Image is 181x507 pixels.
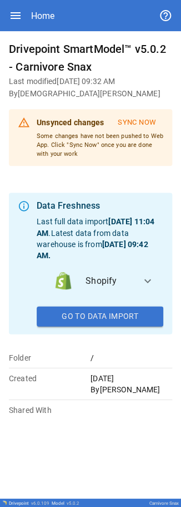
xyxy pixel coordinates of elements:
p: Created [9,372,90,383]
img: Drivepoint [2,500,7,504]
span: Shopify [86,274,132,287]
div: Model [52,500,79,505]
span: v 5.0.2 [67,500,79,505]
h6: By [DEMOGRAPHIC_DATA][PERSON_NAME] [9,88,172,100]
p: Shared With [9,404,90,415]
div: Carnivore Snax [149,500,179,505]
p: Some changes have not been pushed to Web App. Click "Sync Now" once you are done with your work [37,132,163,158]
div: Home [31,11,54,21]
b: [DATE] 09:42 AM . [37,239,148,259]
b: Unsynced changes [37,118,104,127]
div: Drivepoint [9,500,49,505]
button: Sync Now [110,114,163,132]
p: By [PERSON_NAME] [90,383,172,395]
button: Go To Data Import [37,306,163,326]
img: data_logo [54,272,72,289]
p: / [90,352,172,363]
span: expand_more [141,274,154,287]
h6: Drivepoint SmartModel™ v5.0.2 - Carnivore Snax [9,40,172,76]
p: Last full data import . Latest data from data warehouse is from [37,216,163,260]
button: data_logoShopify [37,260,163,301]
p: Folder [9,352,90,363]
b: [DATE] 11:04 AM [37,217,154,237]
h6: Last modified [DATE] 09:32 AM [9,76,172,88]
div: Data Freshness [37,199,163,213]
p: [DATE] [90,372,172,383]
span: v 6.0.109 [31,500,49,505]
